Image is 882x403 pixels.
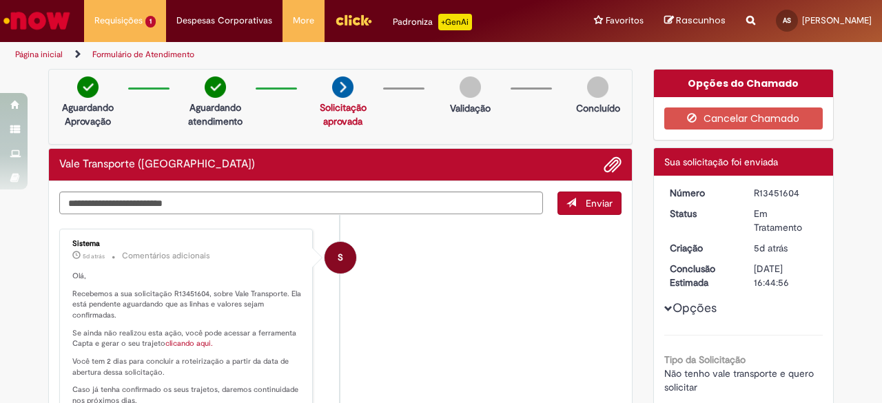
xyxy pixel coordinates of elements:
[72,271,302,282] p: Olá,
[664,353,746,366] b: Tipo da Solicitação
[165,338,213,349] a: clicando aqui.
[325,242,356,273] div: System
[604,156,622,174] button: Adicionar anexos
[802,14,872,26] span: [PERSON_NAME]
[664,107,823,130] button: Cancelar Chamado
[659,207,744,220] dt: Status
[783,16,791,25] span: AS
[754,186,818,200] div: R13451604
[293,14,314,28] span: More
[10,42,577,68] ul: Trilhas de página
[754,262,818,289] div: [DATE] 16:44:56
[659,262,744,289] dt: Conclusão Estimada
[450,101,491,115] p: Validação
[54,101,121,128] p: Aguardando Aprovação
[338,241,343,274] span: S
[176,14,272,28] span: Despesas Corporativas
[460,76,481,98] img: img-circle-grey.png
[676,14,726,27] span: Rascunhos
[332,76,353,98] img: arrow-next.png
[83,252,105,260] span: 5d atrás
[438,14,472,30] p: +GenAi
[393,14,472,30] div: Padroniza
[1,7,72,34] img: ServiceNow
[557,192,622,215] button: Enviar
[320,101,367,127] a: Solicitação aprovada
[754,242,788,254] time: 27/08/2025 10:44:54
[664,367,817,393] span: Não tenho vale transporte e quero solicitar
[205,76,226,98] img: check-circle-green.png
[59,192,543,214] textarea: Digite sua mensagem aqui...
[576,101,620,115] p: Concluído
[659,186,744,200] dt: Número
[77,76,99,98] img: check-circle-green.png
[145,16,156,28] span: 1
[182,101,249,128] p: Aguardando atendimento
[94,14,143,28] span: Requisições
[122,250,210,262] small: Comentários adicionais
[92,49,194,60] a: Formulário de Atendimento
[72,240,302,248] div: Sistema
[664,14,726,28] a: Rascunhos
[72,289,302,321] p: Recebemos a sua solicitação R13451604, sobre Vale Transporte. Ela está pendente aguardando que as...
[754,207,818,234] div: Em Tratamento
[754,241,818,255] div: 27/08/2025 10:44:54
[606,14,644,28] span: Favoritos
[664,156,778,168] span: Sua solicitação foi enviada
[83,252,105,260] time: 27/08/2025 10:44:56
[659,241,744,255] dt: Criação
[754,242,788,254] span: 5d atrás
[72,356,302,378] p: Você tem 2 dias para concluir a roteirização a partir da data de abertura dessa solicitação.
[654,70,834,97] div: Opções do Chamado
[72,328,302,349] p: Se ainda não realizou esta ação, você pode acessar a ferramenta Capta e gerar o seu trajeto
[15,49,63,60] a: Página inicial
[59,158,255,171] h2: Vale Transporte (VT) Histórico de tíquete
[586,197,613,209] span: Enviar
[587,76,608,98] img: img-circle-grey.png
[335,10,372,30] img: click_logo_yellow_360x200.png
